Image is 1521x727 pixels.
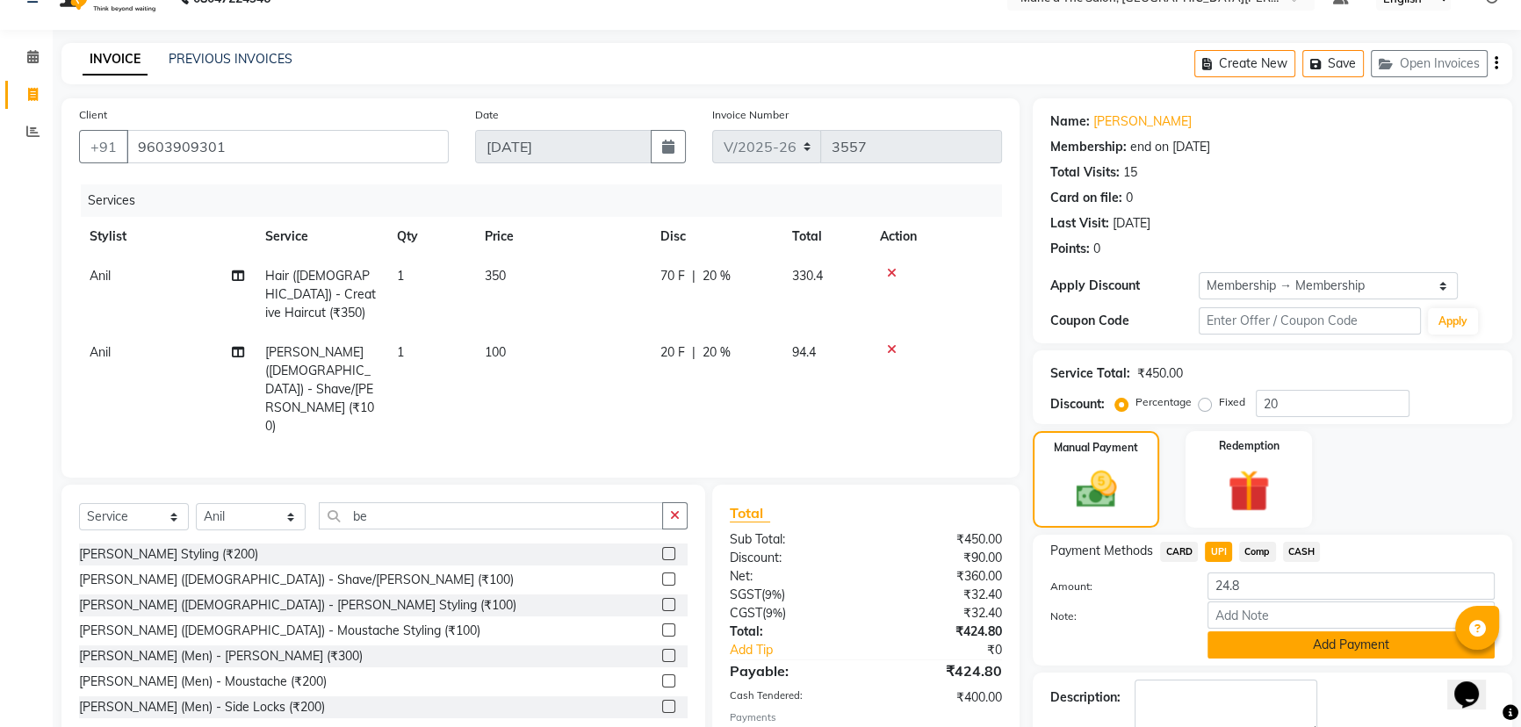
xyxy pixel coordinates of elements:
[1205,542,1232,562] span: UPI
[79,571,514,589] div: [PERSON_NAME] ([DEMOGRAPHIC_DATA]) - Shave/[PERSON_NAME] (₹100)
[890,641,1015,659] div: ₹0
[1050,163,1120,182] div: Total Visits:
[265,268,376,320] span: Hair ([DEMOGRAPHIC_DATA]) - Creative Haircut (₹350)
[79,545,258,564] div: [PERSON_NAME] Styling (₹200)
[717,586,866,604] div: ( )
[90,268,111,284] span: Anil
[660,267,685,285] span: 70 F
[660,343,685,362] span: 20 F
[1093,112,1192,131] a: [PERSON_NAME]
[1050,688,1121,707] div: Description:
[1135,394,1192,410] label: Percentage
[79,698,325,716] div: [PERSON_NAME] (Men) - Side Locks (₹200)
[730,504,770,522] span: Total
[79,622,480,640] div: [PERSON_NAME] ([DEMOGRAPHIC_DATA]) - Moustache Styling (₹100)
[792,344,816,360] span: 94.4
[1050,189,1122,207] div: Card on file:
[485,268,506,284] span: 350
[386,217,474,256] th: Qty
[866,586,1015,604] div: ₹32.40
[1050,138,1127,156] div: Membership:
[730,587,761,602] span: SGST
[765,587,782,601] span: 9%
[1050,395,1105,414] div: Discount:
[717,604,866,623] div: ( )
[265,344,374,434] span: [PERSON_NAME] ([DEMOGRAPHIC_DATA]) - Shave/[PERSON_NAME] (₹100)
[717,641,891,659] a: Add Tip
[866,530,1015,549] div: ₹450.00
[1219,394,1245,410] label: Fixed
[90,344,111,360] span: Anil
[1054,440,1138,456] label: Manual Payment
[650,217,782,256] th: Disc
[1428,308,1478,335] button: Apply
[1447,657,1503,709] iframe: chat widget
[792,268,823,284] span: 330.4
[717,567,866,586] div: Net:
[766,606,782,620] span: 9%
[1239,542,1276,562] span: Comp
[1207,631,1495,659] button: Add Payment
[703,267,731,285] span: 20 %
[79,673,327,691] div: [PERSON_NAME] (Men) - Moustache (₹200)
[1063,466,1129,513] img: _cash.svg
[717,530,866,549] div: Sub Total:
[1037,608,1194,624] label: Note:
[866,604,1015,623] div: ₹32.40
[1050,240,1090,258] div: Points:
[717,660,866,681] div: Payable:
[730,605,762,621] span: CGST
[1126,189,1133,207] div: 0
[692,267,696,285] span: |
[83,44,148,76] a: INVOICE
[79,107,107,123] label: Client
[1123,163,1137,182] div: 15
[1371,50,1488,77] button: Open Invoices
[1050,214,1109,233] div: Last Visit:
[1160,542,1198,562] span: CARD
[1199,307,1421,335] input: Enter Offer / Coupon Code
[782,217,869,256] th: Total
[79,130,128,163] button: +91
[1050,364,1130,383] div: Service Total:
[1207,601,1495,629] input: Add Note
[169,51,292,67] a: PREVIOUS INVOICES
[1207,572,1495,600] input: Amount
[717,549,866,567] div: Discount:
[866,549,1015,567] div: ₹90.00
[1050,112,1090,131] div: Name:
[397,344,404,360] span: 1
[1302,50,1364,77] button: Save
[692,343,696,362] span: |
[474,217,650,256] th: Price
[475,107,499,123] label: Date
[485,344,506,360] span: 100
[1283,542,1321,562] span: CASH
[1194,50,1295,77] button: Create New
[1050,312,1199,330] div: Coupon Code
[1050,277,1199,295] div: Apply Discount
[255,217,386,256] th: Service
[866,567,1015,586] div: ₹360.00
[1113,214,1150,233] div: [DATE]
[1215,464,1283,517] img: _gift.svg
[126,130,449,163] input: Search by Name/Mobile/Email/Code
[1130,138,1210,156] div: end on [DATE]
[319,502,663,529] input: Search or Scan
[1219,438,1280,454] label: Redemption
[1037,579,1194,594] label: Amount:
[712,107,789,123] label: Invoice Number
[869,217,1002,256] th: Action
[1093,240,1100,258] div: 0
[79,647,363,666] div: [PERSON_NAME] (Men) - [PERSON_NAME] (₹300)
[1137,364,1183,383] div: ₹450.00
[866,688,1015,707] div: ₹400.00
[730,710,1003,725] div: Payments
[1050,542,1153,560] span: Payment Methods
[717,688,866,707] div: Cash Tendered:
[703,343,731,362] span: 20 %
[397,268,404,284] span: 1
[866,623,1015,641] div: ₹424.80
[866,660,1015,681] div: ₹424.80
[79,596,516,615] div: [PERSON_NAME] ([DEMOGRAPHIC_DATA]) - [PERSON_NAME] Styling (₹100)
